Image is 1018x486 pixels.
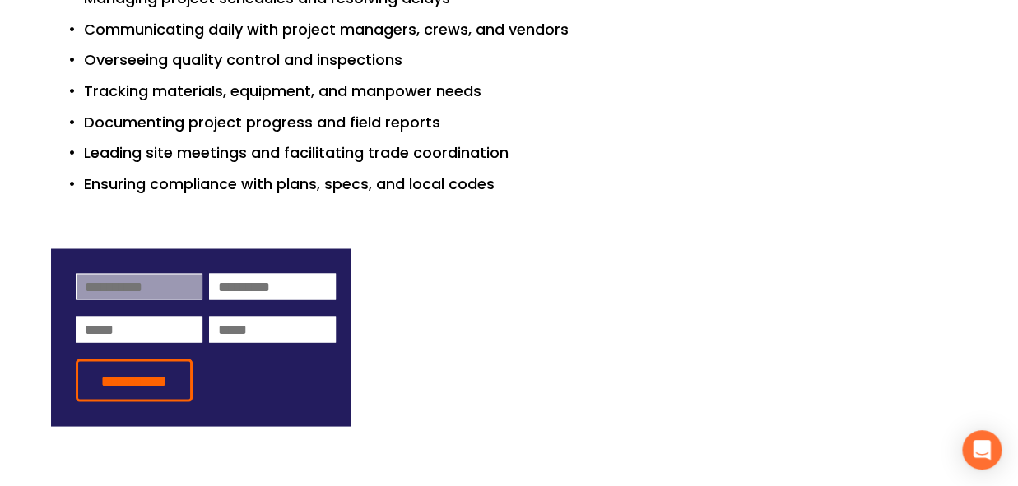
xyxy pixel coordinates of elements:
[962,430,1002,470] div: Open Intercom Messenger
[84,173,967,197] p: Ensuring compliance with plans, specs, and local codes
[84,18,967,42] p: Communicating daily with project managers, crews, and vendors
[84,111,967,135] p: Documenting project progress and field reports
[84,49,967,72] p: Overseeing quality control and inspections
[84,141,967,165] p: Leading site meetings and facilitating trade coordination
[84,80,967,104] p: Tracking materials, equipment, and manpower needs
